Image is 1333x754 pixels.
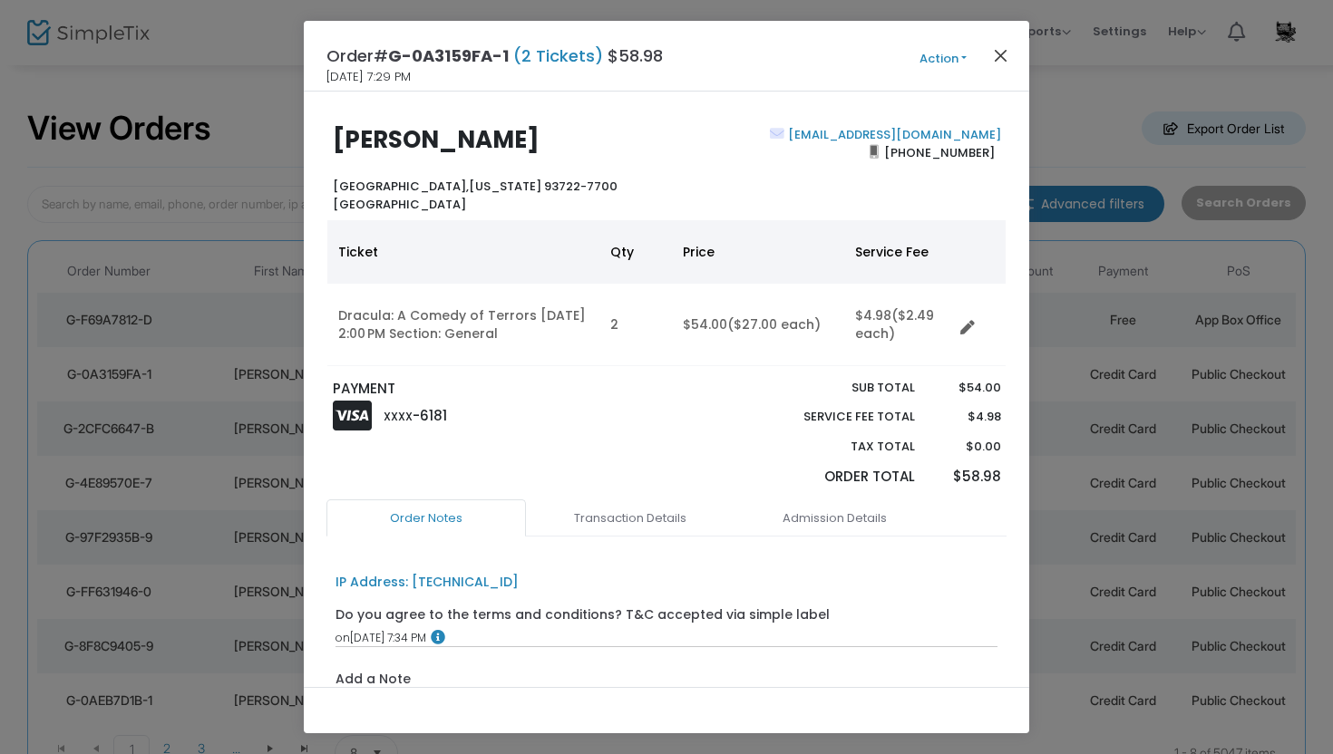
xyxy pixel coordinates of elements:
td: $54.00 [672,284,844,366]
th: Price [672,220,844,284]
p: $0.00 [932,438,1000,456]
th: Service Fee [844,220,953,284]
button: Close [989,43,1013,67]
div: [DATE] 7:34 PM [336,630,998,646]
th: Ticket [327,220,599,284]
a: Admission Details [735,499,934,537]
label: Add a Note [336,670,411,693]
span: on [336,630,350,645]
span: [GEOGRAPHIC_DATA], [333,178,469,195]
p: $4.98 [932,408,1000,426]
span: -6181 [413,406,447,425]
div: Data table [327,220,1006,366]
span: G-0A3159FA-1 [388,44,509,67]
h4: Order# $58.98 [326,43,663,68]
p: PAYMENT [333,379,658,400]
span: ($27.00 each) [727,315,821,333]
p: Tax Total [761,438,915,456]
p: Order Total [761,467,915,488]
div: Do you agree to the terms and conditions? T&C accepted via simple label [336,605,830,624]
a: [EMAIL_ADDRESS][DOMAIN_NAME] [784,126,1001,143]
span: [DATE] 7:29 PM [326,68,411,86]
a: Order Notes [326,499,526,537]
p: $54.00 [932,379,1000,397]
p: $58.98 [932,467,1000,488]
div: IP Address: [TECHNICAL_ID] [336,573,519,592]
button: Action [889,49,997,69]
td: Dracula: A Comedy of Terrors [DATE] 2:00 PM Section: General [327,284,599,366]
b: [US_STATE] 93722-7700 [GEOGRAPHIC_DATA] [333,178,618,213]
span: ($2.49 each) [855,306,934,343]
span: XXXX [384,409,413,424]
td: 2 [599,284,672,366]
span: (2 Tickets) [509,44,608,67]
p: Service Fee Total [761,408,915,426]
a: Transaction Details [530,499,730,537]
span: [PHONE_NUMBER] [879,138,1001,167]
td: $4.98 [844,284,953,366]
b: [PERSON_NAME] [333,123,540,156]
th: Qty [599,220,672,284]
p: Sub total [761,379,915,397]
